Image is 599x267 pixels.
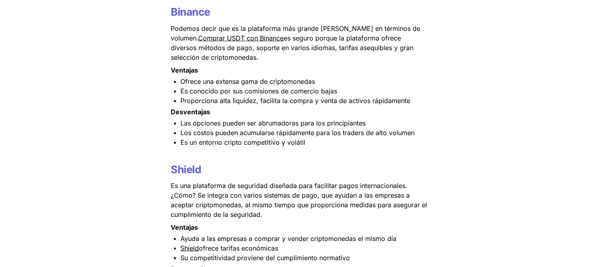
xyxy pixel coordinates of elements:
a: Shield [171,163,201,176]
span: Ayuda a las empresas a comprar y vender criptomonedas el mismo día [181,235,397,243]
a: Binance [171,6,211,18]
strong: Desventajas [171,108,211,116]
span: Las opciones pueden ser abrumadoras para los principiantes [181,119,366,127]
span: es seguro porque la plataforma ofrece diversos métodos de pago, soporte en varios idiomas, tarifa... [171,34,416,61]
span: Es un entorno cripto competitivo y volátil [181,138,306,146]
span: Proporciona alta liquidez, facilita la compra y venta de activos rápidamente [181,97,411,105]
span: Ofrece una extensa gama de criptomonedas [181,77,315,85]
span: Es una plataforma de seguridad diseñada para facilitar pagos internacionales. ¿Cómo? Se integra c... [171,182,429,218]
u: Shield [181,244,199,252]
strong: Ventajas [171,223,198,231]
span: Su competitividad proviene del cumplimiento normativo [181,254,350,262]
u: Comprar USDT con Binance [198,34,284,42]
span: ofrece tarifas económicas [199,244,278,252]
span: Los costos pueden acumularse rápidamente para los traders de alto volumen [181,129,415,137]
span: Es conocido por sus comisiones de comercio bajas [181,87,337,95]
strong: Ventajas [171,66,198,74]
span: Podemos decir que es la plataforma más grande [PERSON_NAME] en términos de volumen. [171,24,423,42]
